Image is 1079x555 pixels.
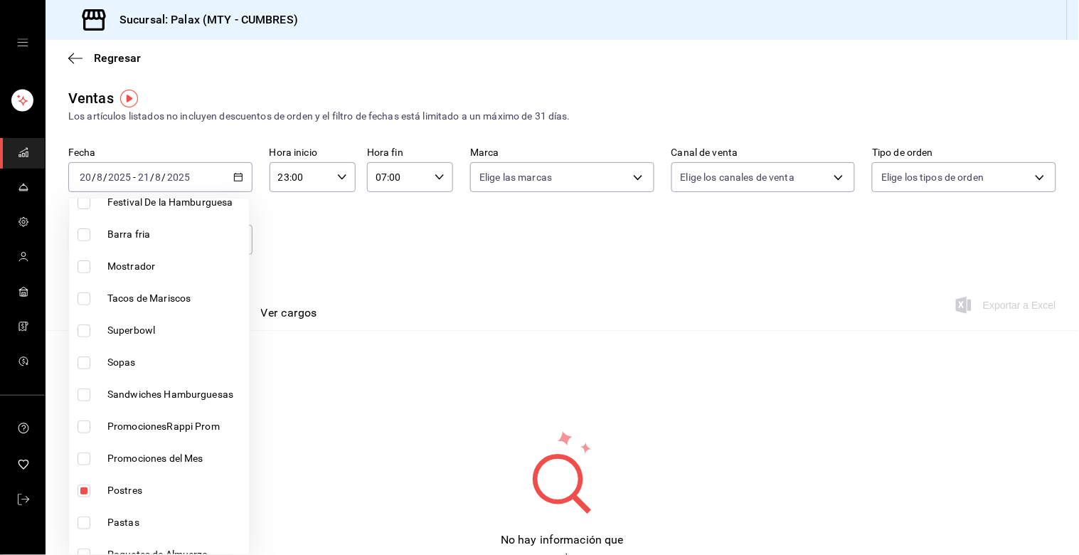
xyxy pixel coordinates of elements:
span: Promociones del Mes [107,451,243,466]
span: Mostrador [107,259,243,274]
span: PromocionesRappi Prom [107,419,243,434]
span: Pastas [107,515,243,530]
span: Tacos de Mariscos [107,291,243,306]
span: Superbowl [107,323,243,338]
img: Tooltip marker [120,90,138,107]
span: Postres [107,483,243,498]
span: Sandwiches Hamburguesas [107,387,243,402]
span: Festival De la Hamburguesa [107,195,243,210]
span: Barra fria [107,227,243,242]
span: Sopas [107,355,243,370]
